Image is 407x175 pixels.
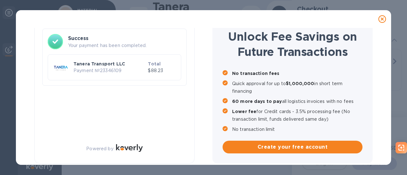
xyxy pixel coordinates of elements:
[148,61,161,66] b: Total
[232,109,256,114] b: Lower fee
[232,80,362,95] p: Quick approval for up to in short term financing
[73,61,145,67] p: Tanera Transport LLC
[232,108,362,123] p: for Credit cards - 3.5% processing fee (No transaction limit, funds delivered same day)
[68,35,181,42] h3: Success
[68,42,181,49] p: Your payment has been completed.
[223,141,362,153] button: Create your free account
[232,71,279,76] b: No transaction fees
[232,98,362,105] p: all logistics invoices with no fees
[86,145,113,152] p: Powered by
[232,125,362,133] p: No transaction limit
[232,99,282,104] b: 60 more days to pay
[223,14,362,59] h1: Create an Account and Unlock Fee Savings on Future Transactions
[286,81,314,86] b: $1,000,000
[148,67,176,74] p: $88.23
[116,144,143,152] img: Logo
[73,67,145,74] p: Payment № 23346109
[228,143,357,151] span: Create your free account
